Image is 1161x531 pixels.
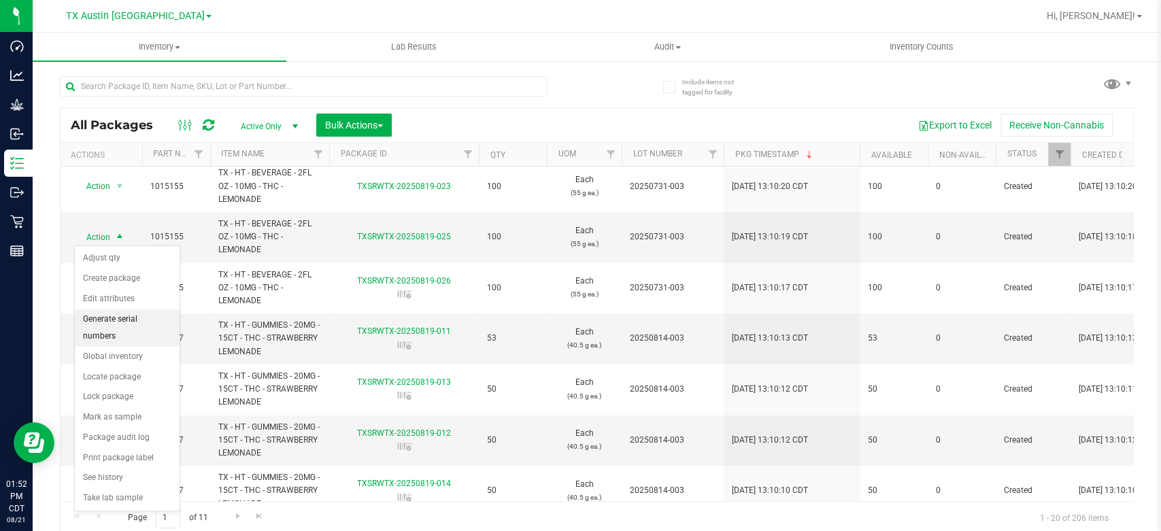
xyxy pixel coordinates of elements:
li: Edit attributes [75,289,180,309]
a: TXSRWTX-20250819-025 [357,232,451,241]
a: Item Name [221,149,265,158]
a: Inventory [33,33,286,61]
span: 0 [936,434,988,447]
inline-svg: Retail [10,215,24,228]
li: Take lab sample [75,488,180,509]
span: Each [555,478,613,504]
span: 0 [936,484,988,497]
span: 100 [868,230,920,243]
p: (55 g ea.) [555,237,613,250]
span: 100 [487,281,539,294]
span: 20250814-003 [630,332,716,345]
span: 1015155 [150,180,202,193]
a: TXSRWTX-20250819-012 [357,428,451,438]
div: Serialized [327,389,481,402]
span: Each [555,427,613,453]
a: Audit [541,33,794,61]
span: 20250814-003 [630,434,716,447]
span: TX - HT - GUMMIES - 20MG - 15CT - THC - STRAWBERRY LEMONADE [218,319,321,358]
a: Filter [456,143,479,166]
a: Available [871,150,911,160]
span: 50 [868,383,920,396]
span: select [112,228,129,247]
button: Export to Excel [909,114,1000,137]
span: [DATE] 13:10:18 CDT [1079,230,1155,243]
a: TXSRWTX-20250819-011 [357,326,451,336]
p: 08/21 [6,515,27,525]
p: (55 g ea.) [555,288,613,301]
span: Created [1004,383,1062,396]
li: Lock package [75,387,180,407]
span: Each [555,275,613,301]
p: (55 g ea.) [555,186,613,199]
div: Serialized [327,491,481,504]
inline-svg: Outbound [10,186,24,199]
a: Lab Results [286,33,540,61]
span: 50 [487,434,539,447]
span: select [112,177,129,196]
span: [DATE] 13:10:19 CDT [732,230,808,243]
button: Bulk Actions [316,114,392,137]
p: (40.5 g ea.) [555,339,613,352]
p: (40.5 g ea.) [555,440,613,453]
span: Audit [541,41,794,53]
input: Search Package ID, Item Name, SKU, Lot or Part Number... [60,76,547,97]
span: Include items not tagged for facility [682,77,750,97]
inline-svg: Analytics [10,69,24,82]
span: 0 [936,180,988,193]
span: 50 [868,484,920,497]
span: [DATE] 13:10:13 CDT [732,332,808,345]
li: Create package [75,269,180,289]
div: Actions [71,150,137,160]
span: Action [74,228,111,247]
span: TX - HT - GUMMIES - 20MG - 15CT - THC - STRAWBERRY LEMONADE [218,370,321,409]
a: Filter [307,143,329,166]
span: [DATE] 13:10:10 CDT [1079,484,1155,497]
span: [DATE] 13:10:12 CDT [1079,434,1155,447]
div: Serialized [327,440,481,453]
li: Locate package [75,367,180,388]
span: [DATE] 13:10:20 CDT [1079,180,1155,193]
inline-svg: Dashboard [10,39,24,53]
a: Created Date [1081,150,1138,160]
span: 53 [487,332,539,345]
li: See history [75,468,180,488]
span: 0 [936,332,988,345]
span: [DATE] 13:10:10 CDT [732,484,808,497]
span: Created [1004,484,1062,497]
span: 20250731-003 [630,180,716,193]
li: Global inventory [75,347,180,367]
a: Package ID [340,149,386,158]
span: Hi, [PERSON_NAME]! [1047,10,1135,21]
span: 20250731-003 [630,230,716,243]
span: TX - HT - GUMMIES - 20MG - 15CT - THC - STRAWBERRY LEMONADE [218,421,321,460]
span: All Packages [71,118,167,133]
li: Mark as sample [75,407,180,428]
a: Filter [188,143,210,166]
a: UOM [558,149,575,158]
a: Pkg Timestamp [735,150,814,159]
a: Status [1007,149,1036,158]
span: Each [555,224,613,250]
a: Go to the next page [228,507,248,526]
span: 50 [487,383,539,396]
span: 1015155 [150,230,202,243]
span: Each [555,326,613,352]
a: TXSRWTX-20250819-014 [357,479,451,488]
span: TX Austin [GEOGRAPHIC_DATA] [66,10,205,22]
span: Created [1004,230,1062,243]
span: 1 - 20 of 206 items [1029,507,1120,528]
a: Filter [1048,143,1071,166]
a: Inventory Counts [794,33,1048,61]
span: [DATE] 13:10:17 CDT [732,281,808,294]
span: 100 [487,180,539,193]
span: [DATE] 13:10:12 CDT [732,434,808,447]
span: [DATE] 13:10:20 CDT [732,180,808,193]
span: 50 [487,484,539,497]
span: Created [1004,434,1062,447]
span: Created [1004,281,1062,294]
a: Filter [701,143,724,166]
span: Created [1004,332,1062,345]
button: Receive Non-Cannabis [1000,114,1113,137]
input: 1 [156,507,180,528]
